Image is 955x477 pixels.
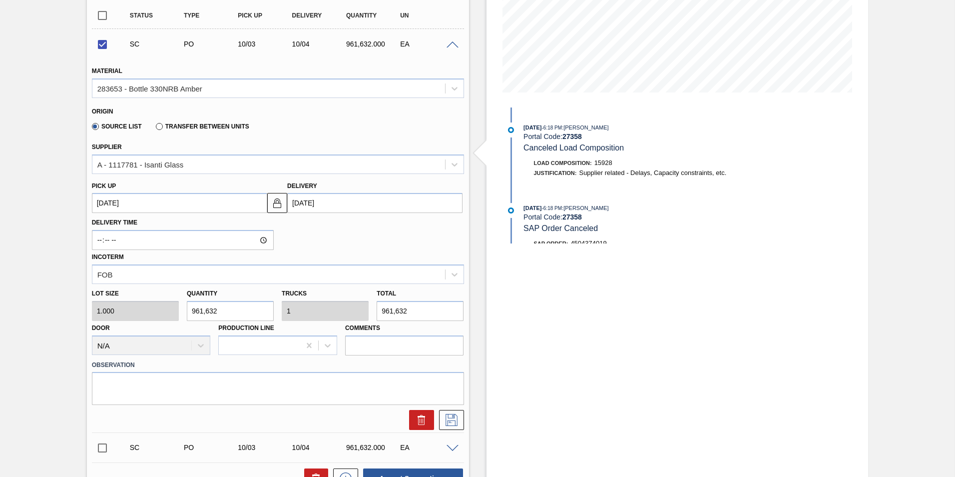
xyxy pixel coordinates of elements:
div: UN [398,12,458,19]
div: EA [398,443,458,451]
button: locked [267,193,287,213]
span: 4504374019 [570,239,606,247]
span: SAP Order: [534,240,568,246]
label: Transfer between Units [156,123,249,130]
div: Quantity [344,12,404,19]
span: SAP Order Canceled [523,224,598,232]
div: EA [398,40,458,48]
label: Origin [92,108,113,115]
div: FOB [97,270,113,278]
span: [DATE] [523,205,541,211]
label: Production Line [218,324,274,331]
label: Total [377,290,396,297]
span: Justification: [534,170,577,176]
div: A - 1117781 - Isanti Glass [97,160,184,168]
span: - 6:18 PM [542,125,562,130]
span: Canceled Load Composition [523,143,624,152]
div: Suggestion Created [127,443,188,451]
strong: 27358 [562,213,582,221]
label: Comments [345,321,464,335]
div: 10/03/2025 [235,443,296,451]
div: 10/04/2025 [290,443,350,451]
div: Pick up [235,12,296,19]
label: Pick up [92,182,116,189]
div: Type [181,12,242,19]
div: Delete Suggestion [404,410,434,430]
span: [DATE] [523,124,541,130]
img: atual [508,127,514,133]
span: : [PERSON_NAME] [562,124,609,130]
label: Lot size [92,286,179,301]
div: 961,632.000 [344,40,404,48]
div: Portal Code: [523,132,761,140]
img: locked [271,197,283,209]
div: 961,632.000 [344,443,404,451]
label: Trucks [282,290,307,297]
span: Load Composition : [534,160,592,166]
div: Suggestion Created [127,40,188,48]
label: Source List [92,123,142,130]
div: Status [127,12,188,19]
span: 15928 [594,159,612,166]
label: Material [92,67,122,74]
div: Portal Code: [523,213,761,221]
div: 10/04/2025 [290,40,350,48]
div: Delivery [290,12,350,19]
input: mm/dd/yyyy [92,193,267,213]
span: - 6:18 PM [542,205,562,211]
label: Quantity [187,290,217,297]
label: Delivery [287,182,317,189]
div: Purchase order [181,443,242,451]
div: 283653 - Bottle 330NRB Amber [97,84,202,92]
input: mm/dd/yyyy [287,193,463,213]
strong: 27358 [562,132,582,140]
span: Supplier related - Delays, Capacity constraints, etc. [579,169,726,176]
div: Save Suggestion [434,410,464,430]
span: : [PERSON_NAME] [562,205,609,211]
div: 10/03/2025 [235,40,296,48]
div: Purchase order [181,40,242,48]
label: Door [92,324,110,331]
label: Supplier [92,143,122,150]
label: Observation [92,358,464,372]
img: atual [508,207,514,213]
label: Delivery Time [92,215,274,230]
label: Incoterm [92,253,124,260]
